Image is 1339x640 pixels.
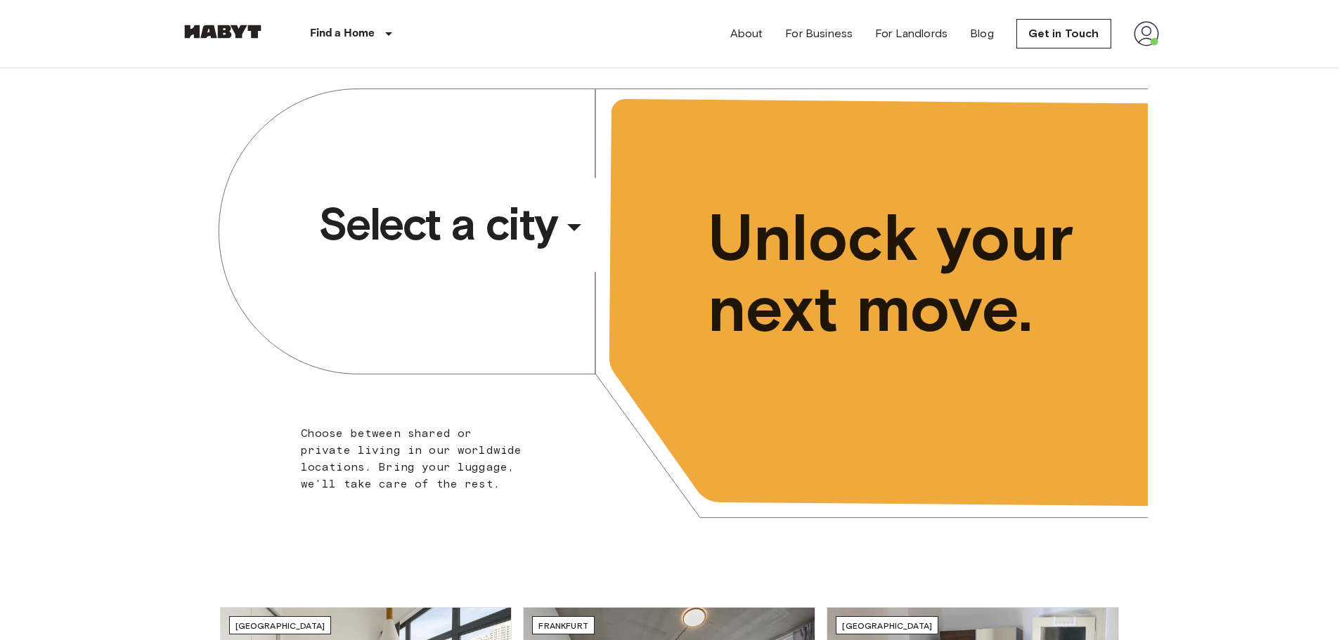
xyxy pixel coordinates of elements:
span: Unlock your next move. [708,202,1090,344]
span: Choose between shared or private living in our worldwide locations. Bring your luggage, we'll tak... [301,426,522,490]
span: [GEOGRAPHIC_DATA] [842,620,932,631]
img: Habyt [181,25,265,39]
button: Select a city [313,192,597,256]
a: Blog [970,25,994,42]
span: Select a city [318,196,557,252]
a: For Landlords [875,25,947,42]
a: For Business [785,25,853,42]
a: Get in Touch [1016,19,1111,48]
span: Frankfurt [538,620,588,631]
span: [GEOGRAPHIC_DATA] [235,620,325,631]
img: avatar [1134,21,1159,46]
a: About [730,25,763,42]
p: Find a Home [310,25,375,42]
